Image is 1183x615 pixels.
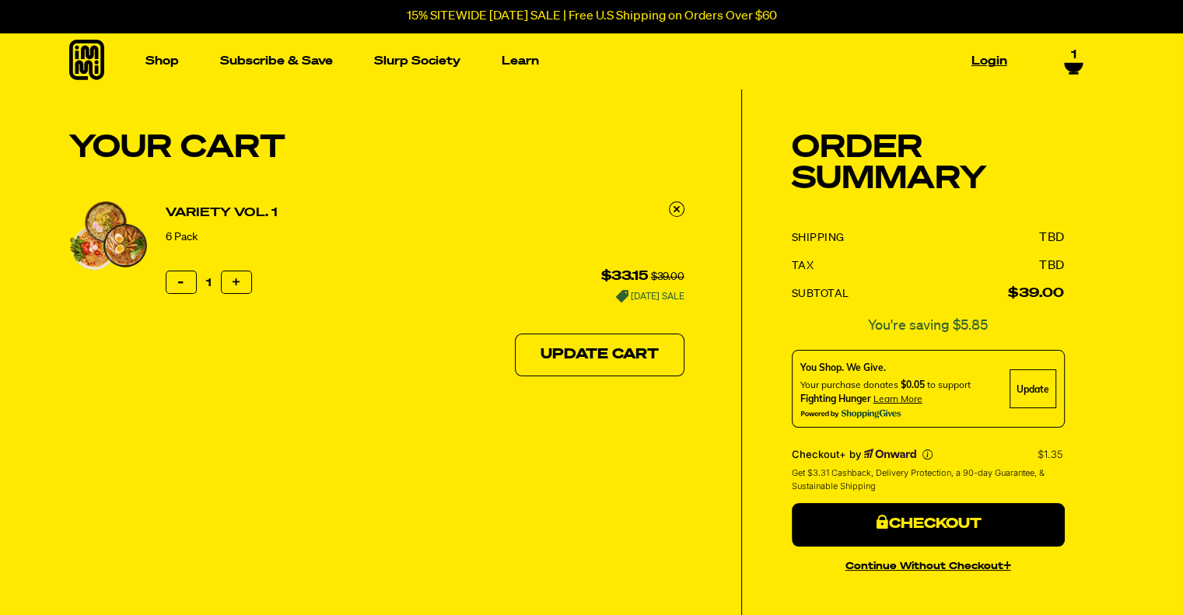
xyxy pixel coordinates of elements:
[873,393,922,404] span: Learn more about donating
[792,231,845,245] dt: Shipping
[69,201,147,270] img: Variety Vol. 1 - 6 Pack
[792,503,1065,547] button: Checkout
[651,271,684,282] s: $39.00
[166,271,252,295] input: quantity
[515,334,684,377] button: Update Cart
[495,49,545,73] a: Learn
[792,315,1065,337] span: You're saving $5.85
[407,9,777,23] p: 15% SITEWIDE [DATE] SALE | Free U.S Shipping on Orders Over $60
[172,92,262,102] div: Keywords by Traffic
[139,49,185,73] a: Shop
[849,448,861,460] span: by
[792,448,846,460] span: Checkout+
[1038,448,1065,460] p: $1.35
[901,379,925,390] span: $0.05
[800,409,901,419] img: Powered By ShoppingGives
[40,40,171,53] div: Domain: [DOMAIN_NAME]
[69,133,684,164] h1: Your Cart
[792,437,1065,503] section: Checkout+
[368,49,467,73] a: Slurp Society
[601,288,684,302] div: [DATE] SALE
[25,25,37,37] img: logo_orange.svg
[800,379,898,390] span: Your purchase donates
[800,393,871,404] span: Fighting Hunger
[922,449,933,460] button: More info
[44,25,76,37] div: v 4.0.25
[1064,48,1083,75] a: 1
[59,92,139,102] div: Domain Overview
[792,133,1065,195] h2: Order Summary
[1039,231,1065,245] dd: TBD
[25,40,37,53] img: website_grey.svg
[214,49,339,73] a: Subscribe & Save
[155,90,167,103] img: tab_keywords_by_traffic_grey.svg
[965,49,1013,73] a: Login
[800,361,1002,375] div: You Shop. We Give.
[1039,259,1065,273] dd: TBD
[792,466,1062,492] span: Get $3.31 Cashback, Delivery Protection, a 90-day Guarantee, & Sustainable Shipping
[792,287,849,301] dt: Subtotal
[792,259,814,273] dt: Tax
[864,449,916,460] a: Powered by Onward
[1071,48,1076,62] span: 1
[166,229,278,246] div: 6 Pack
[927,379,971,390] span: to support
[601,271,648,283] span: $33.15
[1008,288,1064,300] strong: $39.00
[1010,369,1056,408] div: Update Cause Button
[42,90,54,103] img: tab_domain_overview_orange.svg
[139,33,1013,89] nav: Main navigation
[792,553,1065,575] button: continue without Checkout+
[166,204,278,222] a: Variety Vol. 1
